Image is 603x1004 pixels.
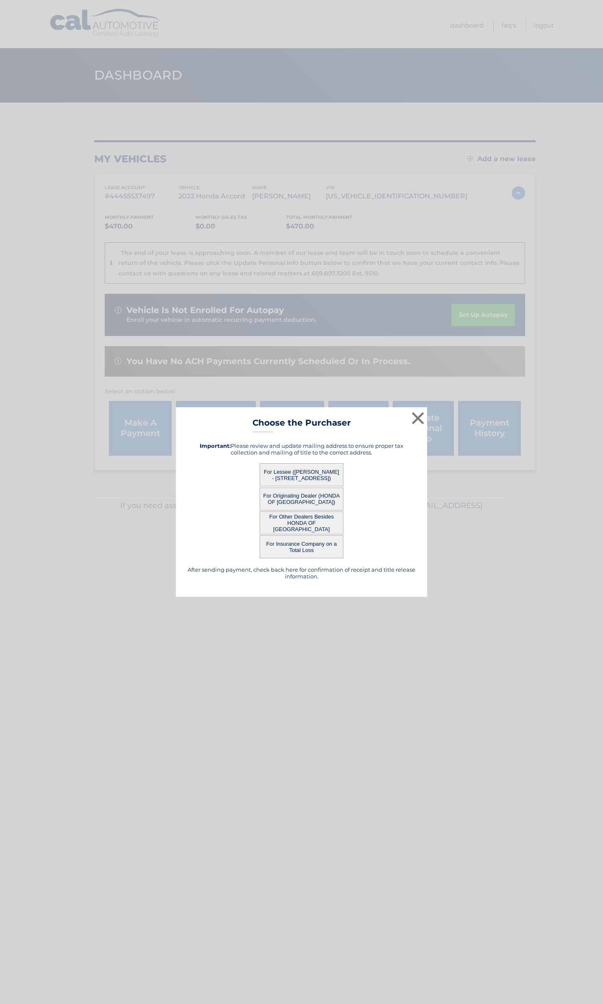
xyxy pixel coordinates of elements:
[260,488,343,511] button: For Originating Dealer (HONDA OF [GEOGRAPHIC_DATA])
[260,535,343,558] button: For Insurance Company on a Total Loss
[260,511,343,534] button: For Other Dealers Besides HONDA OF [GEOGRAPHIC_DATA]
[186,566,417,580] h5: After sending payment, check back here for confirmation of receipt and title release information.
[200,442,231,449] strong: Important:
[260,463,343,486] button: For Lessee ([PERSON_NAME] - [STREET_ADDRESS])
[410,410,426,426] button: ×
[253,418,351,432] h3: Choose the Purchaser
[186,442,417,456] h5: Please review and update mailing address to ensure proper tax collection and mailing of title to ...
